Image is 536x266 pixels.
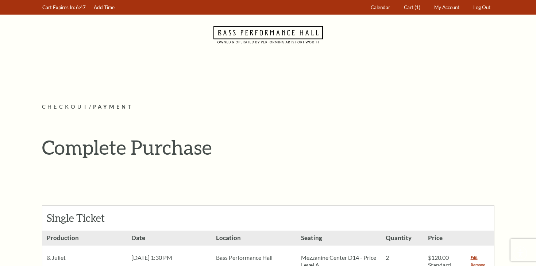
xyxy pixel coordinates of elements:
span: (1) [414,4,420,10]
a: Edit [471,254,478,261]
h3: Production [42,231,127,246]
span: Cart [404,4,413,10]
h3: Location [212,231,296,246]
a: Calendar [367,0,393,15]
span: 6:47 [76,4,86,10]
span: Calendar [371,4,390,10]
p: 2 [386,254,419,261]
a: Log Out [470,0,494,15]
a: My Account [431,0,463,15]
a: Add Time [90,0,118,15]
span: Payment [93,104,134,110]
h3: Date [127,231,212,246]
span: Bass Performance Hall [216,254,273,261]
span: Cart Expires In: [42,4,75,10]
span: My Account [434,4,459,10]
a: Cart (1) [400,0,424,15]
h2: Single Ticket [47,212,127,224]
h3: Seating [297,231,381,246]
h3: Price [424,231,466,246]
h3: Quantity [381,231,424,246]
span: Checkout [42,104,89,110]
p: / [42,103,494,112]
h1: Complete Purchase [42,135,494,159]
